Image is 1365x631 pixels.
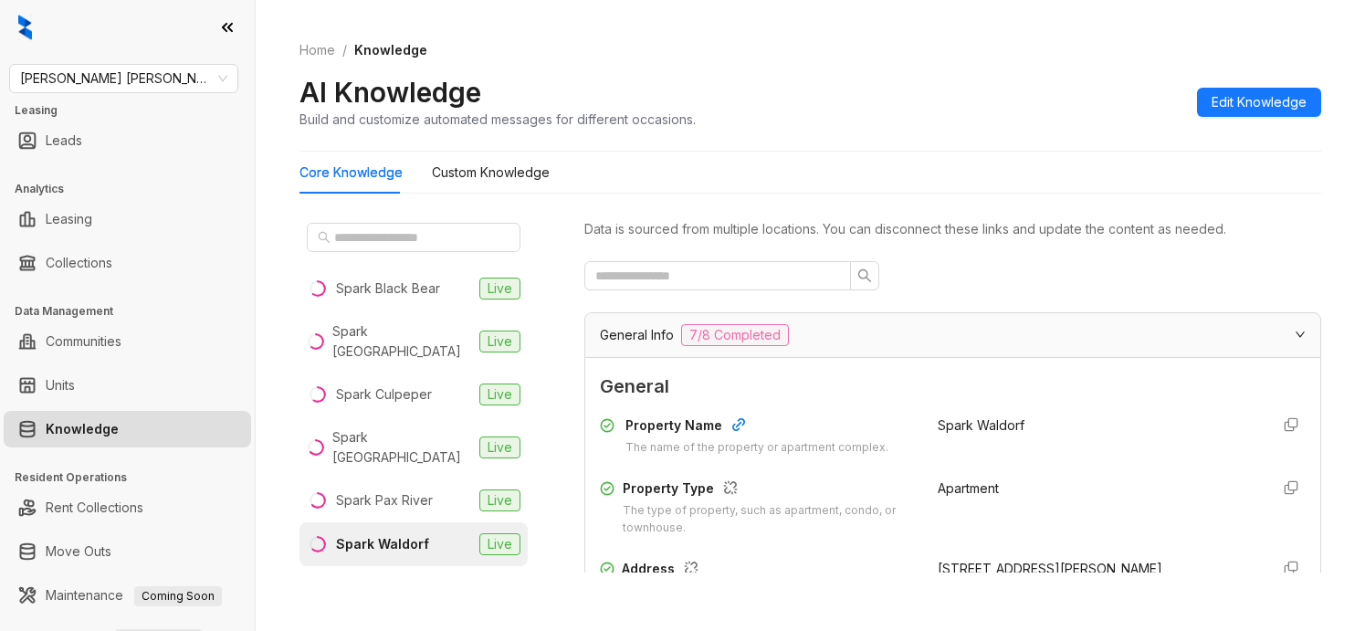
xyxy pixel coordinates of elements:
img: logo [18,15,32,40]
a: Collections [46,245,112,281]
button: Edit Knowledge [1197,88,1321,117]
a: Move Outs [46,533,111,570]
li: Move Outs [4,533,251,570]
div: Build and customize automated messages for different occasions. [299,110,696,129]
li: Units [4,367,251,404]
a: Communities [46,323,121,360]
div: Spark Waldorf [336,534,429,554]
h3: Resident Operations [15,469,255,486]
span: Gates Hudson [20,65,227,92]
div: Spark [GEOGRAPHIC_DATA] [332,321,472,362]
span: search [318,231,331,244]
span: General [600,373,1306,401]
div: Address [622,559,916,583]
span: Live [479,436,520,458]
li: Maintenance [4,577,251,614]
a: Leasing [46,201,92,237]
h3: Analytics [15,181,255,197]
div: [STREET_ADDRESS][PERSON_NAME] [938,559,1254,579]
h2: AI Knowledge [299,75,481,110]
div: Property Name [625,415,888,439]
div: Custom Knowledge [432,163,550,183]
span: search [857,268,872,283]
h3: Data Management [15,303,255,320]
span: 7/8 Completed [681,324,789,346]
a: Knowledge [46,411,119,447]
li: Collections [4,245,251,281]
span: expanded [1295,329,1306,340]
span: Knowledge [354,42,427,58]
div: Spark [GEOGRAPHIC_DATA] [332,427,472,468]
span: Edit Knowledge [1212,92,1307,112]
span: Live [479,533,520,555]
a: Rent Collections [46,489,143,526]
a: Leads [46,122,82,159]
span: Live [479,331,520,352]
div: Core Knowledge [299,163,403,183]
span: Spark Waldorf [938,417,1024,433]
span: Coming Soon [134,586,222,606]
span: Live [479,489,520,511]
li: Leads [4,122,251,159]
li: Leasing [4,201,251,237]
div: The type of property, such as apartment, condo, or townhouse. [623,502,916,537]
span: General Info [600,325,674,345]
div: Spark Black Bear [336,279,440,299]
li: Rent Collections [4,489,251,526]
div: The name of the property or apartment complex. [625,439,888,457]
div: Spark Culpeper [336,384,432,405]
div: General Info7/8 Completed [585,313,1320,357]
div: Data is sourced from multiple locations. You can disconnect these links and update the content as... [584,219,1321,239]
span: Apartment [938,480,999,496]
li: / [342,40,347,60]
span: Live [479,384,520,405]
li: Knowledge [4,411,251,447]
a: Home [296,40,339,60]
li: Communities [4,323,251,360]
a: Units [46,367,75,404]
div: Property Type [623,479,916,502]
span: Live [479,278,520,300]
div: Spark Pax River [336,490,433,510]
h3: Leasing [15,102,255,119]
